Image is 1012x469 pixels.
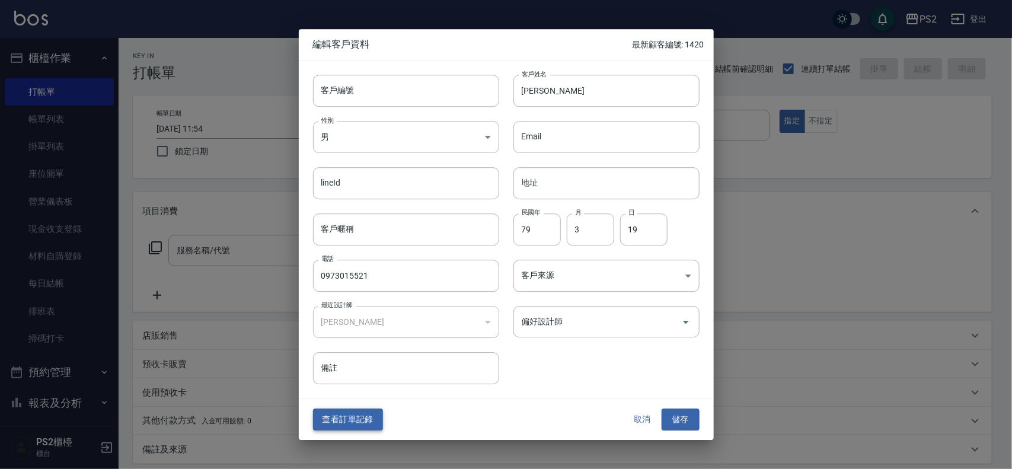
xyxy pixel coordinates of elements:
button: 儲存 [662,409,700,431]
div: 男 [313,121,499,153]
label: 最近設計師 [321,301,352,310]
div: [PERSON_NAME] [313,306,499,338]
label: 性別 [321,116,334,125]
label: 民國年 [522,208,540,217]
button: 查看訂單記錄 [313,409,383,431]
span: 編輯客戶資料 [313,39,633,50]
label: 客戶姓名 [522,69,547,78]
label: 電話 [321,254,334,263]
p: 最新顧客編號: 1420 [632,39,704,51]
button: Open [676,312,695,331]
label: 日 [628,208,634,217]
button: 取消 [624,409,662,431]
label: 月 [575,208,581,217]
